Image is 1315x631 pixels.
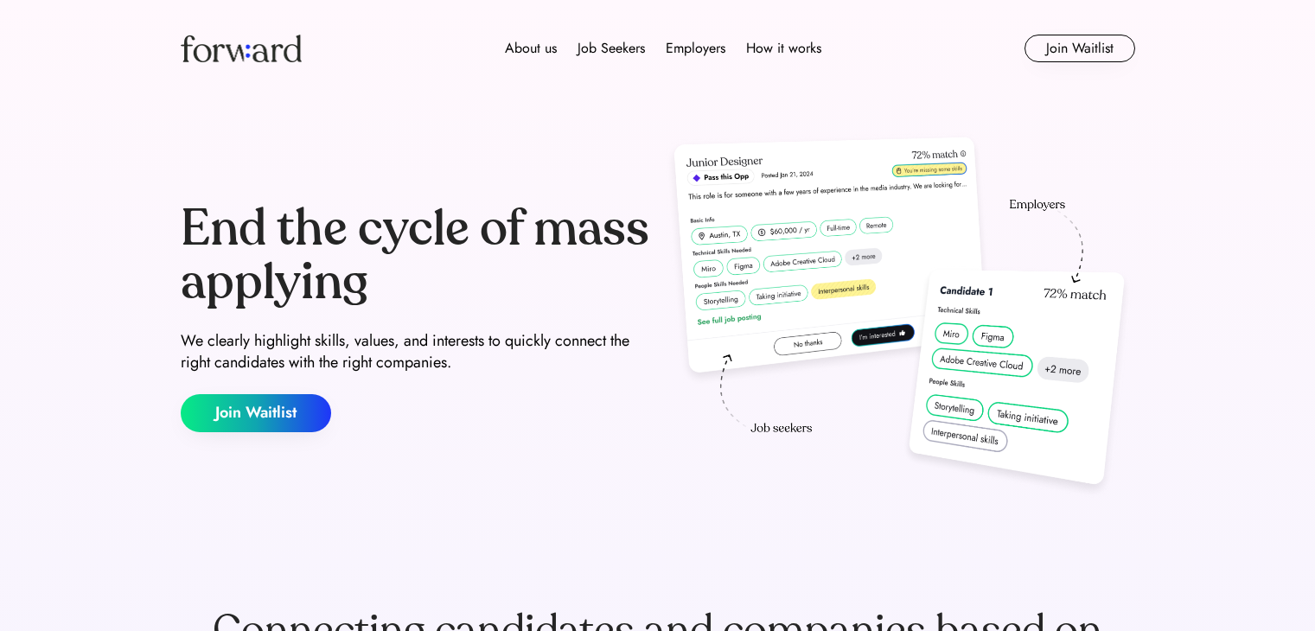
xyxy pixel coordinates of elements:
[1025,35,1135,62] button: Join Waitlist
[505,38,557,59] div: About us
[578,38,645,59] div: Job Seekers
[181,394,331,432] button: Join Waitlist
[181,35,302,62] img: Forward logo
[181,330,651,373] div: We clearly highlight skills, values, and interests to quickly connect the right candidates with t...
[666,38,725,59] div: Employers
[665,131,1135,503] img: hero-image.png
[181,202,651,309] div: End the cycle of mass applying
[746,38,821,59] div: How it works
